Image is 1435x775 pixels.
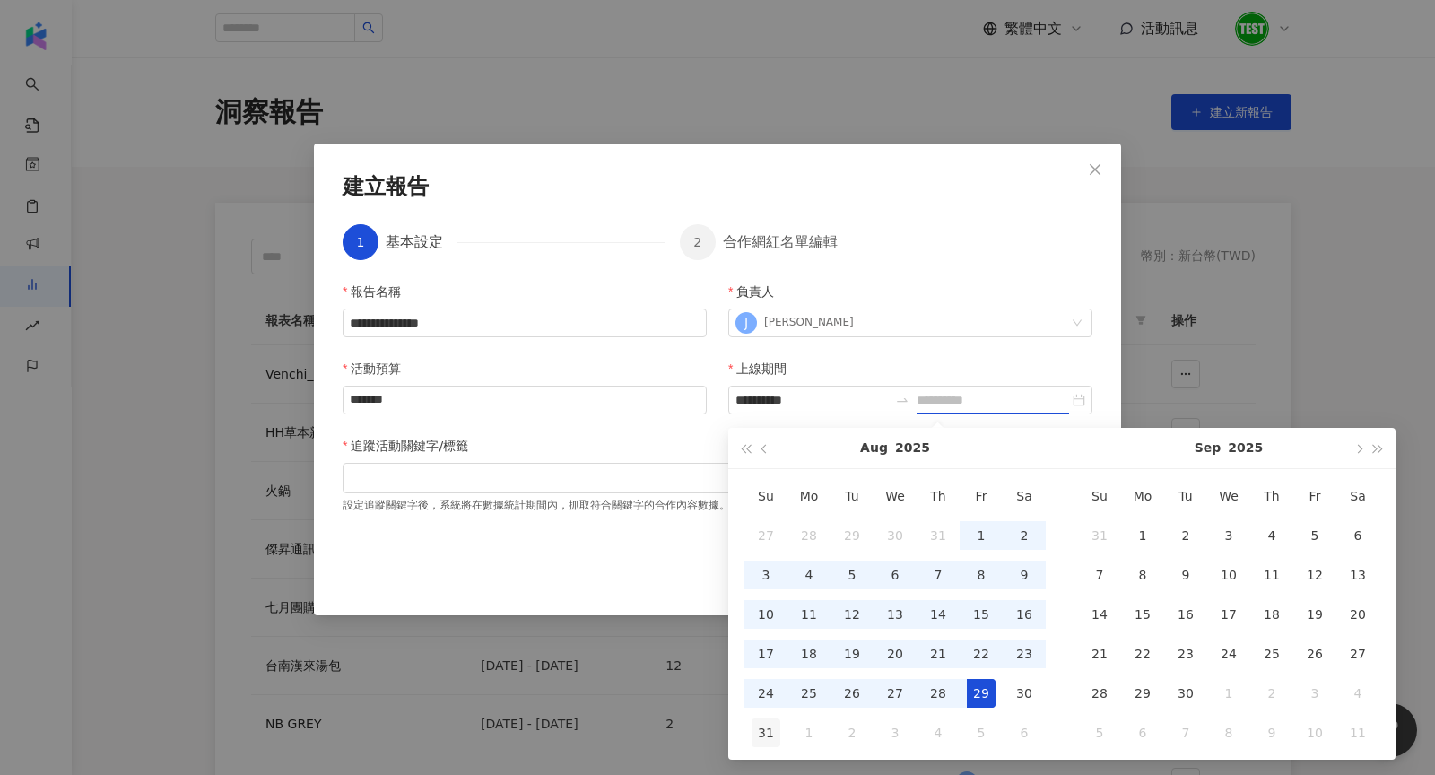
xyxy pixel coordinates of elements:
div: 2 [838,718,866,747]
label: 負責人 [728,282,787,301]
td: 2025-09-14 [1078,595,1121,634]
input: 報告名稱 [343,309,707,337]
td: 2025-09-20 [1336,595,1379,634]
td: 2025-08-20 [874,634,917,674]
div: 9 [1010,561,1039,589]
td: 2025-10-01 [1207,674,1250,713]
div: 12 [838,600,866,629]
div: 23 [1171,640,1200,668]
div: 8 [1214,718,1243,747]
td: 2025-09-02 [1164,516,1207,555]
div: 10 [752,600,780,629]
th: Fr [1293,476,1336,516]
div: 30 [1171,679,1200,708]
div: 8 [967,561,996,589]
div: 11 [1257,561,1286,589]
td: 2025-09-09 [1164,555,1207,595]
div: 6 [1010,718,1039,747]
div: 12 [1300,561,1329,589]
button: Sep [1195,428,1222,468]
div: 10 [1214,561,1243,589]
td: 2025-09-17 [1207,595,1250,634]
div: 20 [881,640,909,668]
th: Th [917,476,960,516]
td: 2025-08-13 [874,595,917,634]
td: 2025-10-11 [1336,713,1379,753]
div: 1 [795,718,823,747]
td: 2025-07-27 [744,516,787,555]
td: 2025-10-08 [1207,713,1250,753]
td: 2025-07-28 [787,516,831,555]
th: Su [1078,476,1121,516]
div: 16 [1171,600,1200,629]
td: 2025-09-01 [1121,516,1164,555]
td: 2025-08-27 [874,674,917,713]
td: 2025-08-29 [960,674,1003,713]
div: 5 [838,561,866,589]
span: to [895,393,909,407]
td: 2025-09-28 [1078,674,1121,713]
div: 5 [1085,718,1114,747]
div: 合作網紅名單編輯 [723,224,838,260]
td: 2025-08-16 [1003,595,1046,634]
div: 14 [1085,600,1114,629]
label: 報告名稱 [343,282,414,301]
th: We [1207,476,1250,516]
td: 2025-07-31 [917,516,960,555]
td: 2025-09-05 [1293,516,1336,555]
td: 2025-09-06 [1336,516,1379,555]
div: 21 [1085,640,1114,668]
th: Sa [1336,476,1379,516]
td: 2025-09-25 [1250,634,1293,674]
td: 2025-07-30 [874,516,917,555]
td: 2025-09-26 [1293,634,1336,674]
div: 25 [795,679,823,708]
td: 2025-09-23 [1164,634,1207,674]
td: 2025-09-29 [1121,674,1164,713]
div: 19 [838,640,866,668]
div: 4 [1344,679,1372,708]
div: 13 [1344,561,1372,589]
div: 30 [1010,679,1039,708]
td: 2025-09-03 [874,713,917,753]
td: 2025-09-04 [917,713,960,753]
td: 2025-10-06 [1121,713,1164,753]
th: Mo [787,476,831,516]
td: 2025-08-19 [831,634,874,674]
button: Close [1077,152,1113,187]
th: Fr [960,476,1003,516]
div: 7 [1171,718,1200,747]
div: 20 [1344,600,1372,629]
td: 2025-09-12 [1293,555,1336,595]
div: 建立報告 [343,172,1092,203]
input: 活動預算 [344,387,706,414]
div: 17 [1214,600,1243,629]
div: 28 [795,521,823,550]
div: 26 [1300,640,1329,668]
div: 24 [752,679,780,708]
td: 2025-09-22 [1121,634,1164,674]
div: 25 [1257,640,1286,668]
input: 追蹤活動關鍵字/標籤 [353,471,357,484]
td: 2025-08-07 [917,555,960,595]
div: 31 [1085,521,1114,550]
td: 2025-09-27 [1336,634,1379,674]
div: 29 [1128,679,1157,708]
div: 3 [752,561,780,589]
td: 2025-09-16 [1164,595,1207,634]
td: 2025-08-06 [874,555,917,595]
span: 1 [357,235,365,249]
div: 28 [1085,679,1114,708]
div: 27 [1344,640,1372,668]
td: 2025-08-31 [744,713,787,753]
div: 27 [752,521,780,550]
td: 2025-08-08 [960,555,1003,595]
div: 5 [967,718,996,747]
div: 4 [1257,521,1286,550]
div: 24 [1214,640,1243,668]
td: 2025-08-09 [1003,555,1046,595]
div: 21 [924,640,952,668]
div: 7 [1085,561,1114,589]
div: 3 [1214,521,1243,550]
td: 2025-10-10 [1293,713,1336,753]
